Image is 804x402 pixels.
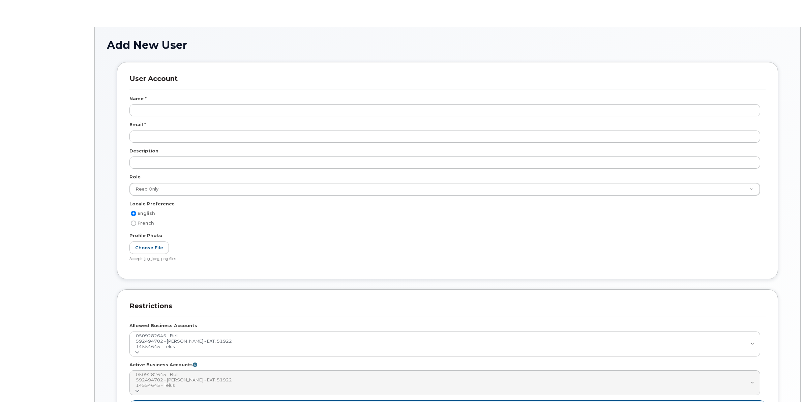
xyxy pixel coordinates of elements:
span: English [138,211,155,216]
label: Description [129,148,158,154]
label: Name * [129,95,147,102]
span: French [138,221,154,226]
label: Active Business Accounts [129,362,197,368]
option: 592494702 - [PERSON_NAME] - EXT. 51922 [135,377,751,383]
option: 14554645 - Telus [135,344,751,349]
h3: Restrictions [129,302,766,316]
label: Allowed Business Accounts [129,322,197,329]
option: 0509282645 - Bell [135,333,751,339]
label: Locale Preference [129,201,175,207]
input: English [131,211,136,216]
h3: User Account [129,75,766,89]
div: Accepts jpg, jpeg, png files [129,257,760,262]
h1: Add New User [107,39,788,51]
label: Email * [129,121,146,128]
option: 0509282645 - Bell [135,372,751,377]
label: Choose File [129,241,169,254]
option: 592494702 - [PERSON_NAME] - EXT. 51922 [135,339,751,344]
span: Read Only [131,186,158,192]
label: Profile Photo [129,232,162,239]
input: French [131,221,136,226]
a: Read Only [130,183,760,195]
i: Accounts adjusted to view over the interface. If none selected then all information of allowed ac... [193,363,197,367]
label: Role [129,174,141,180]
option: 14554645 - Telus [135,383,751,388]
